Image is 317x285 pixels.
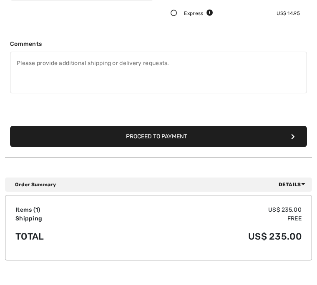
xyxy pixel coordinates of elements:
[277,10,300,17] div: US$ 14.95
[35,206,38,213] span: 1
[10,40,307,48] div: Comments
[279,181,309,188] span: Details
[15,205,115,214] td: Items ( )
[115,214,302,223] td: Free
[15,223,115,250] td: Total
[115,205,302,214] td: US$ 235.00
[184,10,213,17] div: Express
[15,181,309,188] div: Order Summary
[10,126,307,147] button: Proceed to Payment
[15,214,115,223] td: Shipping
[115,223,302,250] td: US$ 235.00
